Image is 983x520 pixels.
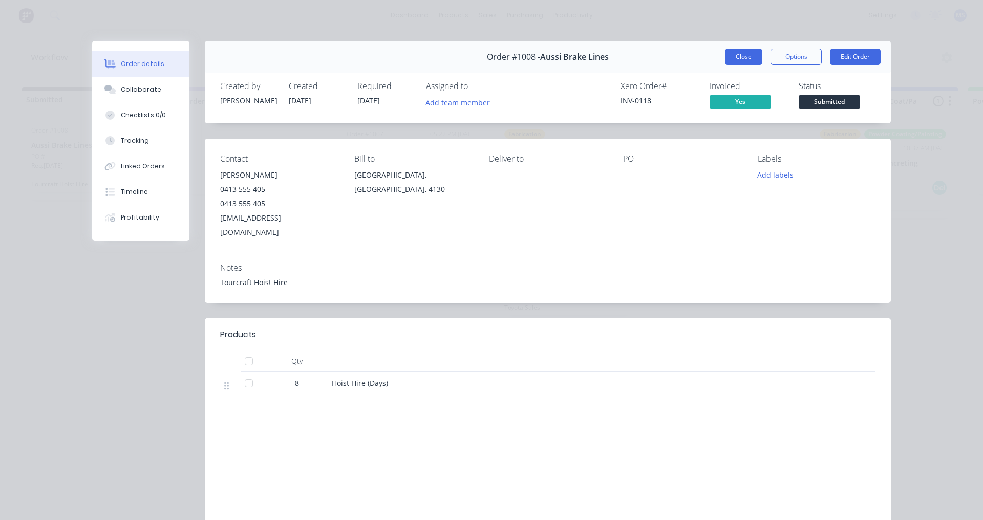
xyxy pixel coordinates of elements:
div: [PERSON_NAME] [220,95,276,106]
div: 0413 555 405 [220,197,338,211]
div: Created [289,81,345,91]
span: Submitted [799,95,860,108]
button: Profitability [92,205,189,230]
span: [DATE] [357,96,380,105]
div: Contact [220,154,338,164]
div: Products [220,329,256,341]
div: Timeline [121,187,148,197]
button: Submitted [799,95,860,111]
div: [PERSON_NAME] [220,168,338,182]
div: Tracking [121,136,149,145]
button: Tracking [92,128,189,154]
button: Add team member [420,95,496,109]
button: Order details [92,51,189,77]
span: [DATE] [289,96,311,105]
span: 8 [295,378,299,388]
span: Aussi Brake Lines [540,52,609,62]
div: [GEOGRAPHIC_DATA], [GEOGRAPHIC_DATA], 4130 [354,168,472,197]
button: Edit Order [830,49,881,65]
button: Options [771,49,822,65]
div: Xero Order # [621,81,697,91]
span: Order #1008 - [487,52,540,62]
span: Hoist Hire (Days) [332,378,388,388]
span: Yes [710,95,771,108]
div: Linked Orders [121,162,165,171]
div: Tourcraft Hoist Hire [220,277,875,288]
div: Labels [758,154,875,164]
div: Collaborate [121,85,161,94]
div: Qty [266,351,328,372]
button: Add labels [752,168,799,182]
button: Collaborate [92,77,189,102]
div: Profitability [121,213,159,222]
button: Close [725,49,762,65]
div: PO [623,154,741,164]
div: Assigned to [426,81,528,91]
div: Status [799,81,875,91]
div: Required [357,81,414,91]
div: Bill to [354,154,472,164]
div: Notes [220,263,875,273]
div: [PERSON_NAME]0413 555 4050413 555 405[EMAIL_ADDRESS][DOMAIN_NAME] [220,168,338,240]
div: Invoiced [710,81,786,91]
button: Add team member [426,95,496,109]
div: 0413 555 405 [220,182,338,197]
div: Order details [121,59,164,69]
button: Linked Orders [92,154,189,179]
button: Checklists 0/0 [92,102,189,128]
div: Deliver to [489,154,607,164]
div: [EMAIL_ADDRESS][DOMAIN_NAME] [220,211,338,240]
button: Timeline [92,179,189,205]
div: Checklists 0/0 [121,111,166,120]
div: [GEOGRAPHIC_DATA], [GEOGRAPHIC_DATA], 4130 [354,168,472,201]
div: INV-0118 [621,95,697,106]
div: Created by [220,81,276,91]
